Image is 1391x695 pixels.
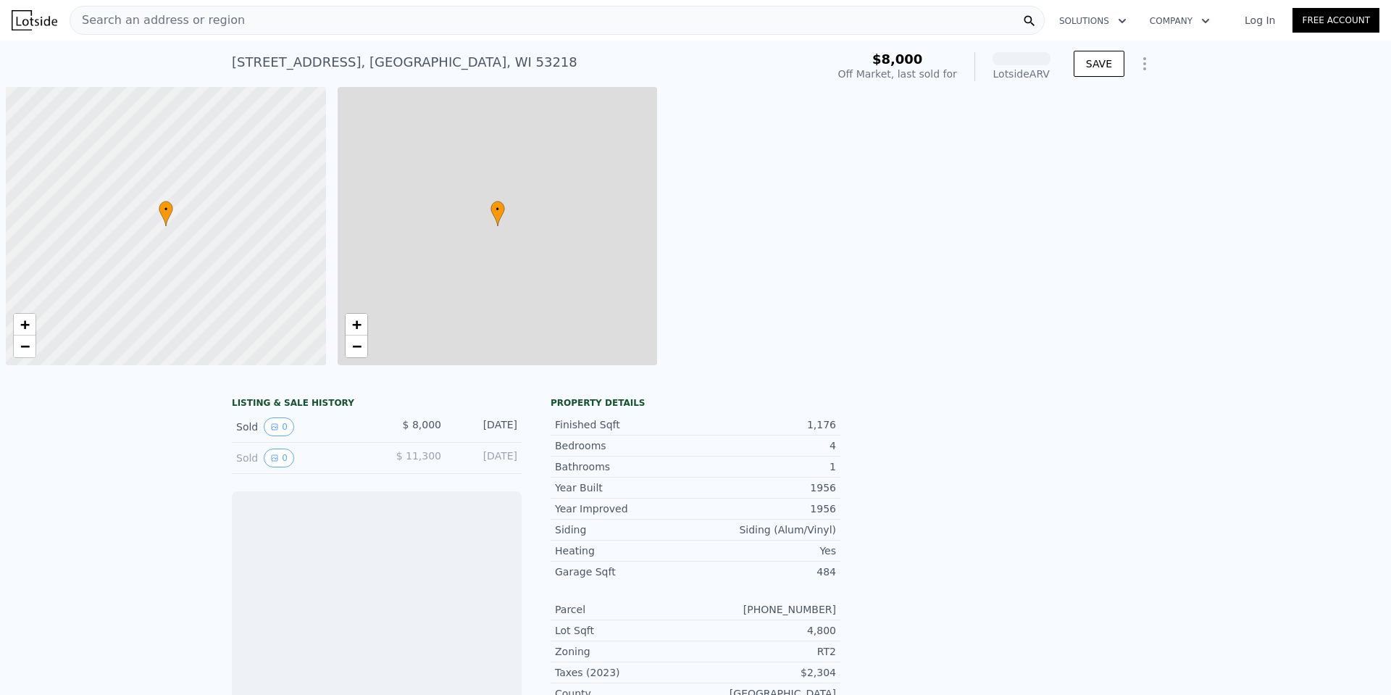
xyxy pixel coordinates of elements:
div: [PHONE_NUMBER] [695,602,836,617]
a: Zoom in [14,314,35,336]
span: + [351,315,361,333]
span: $8,000 [872,51,922,67]
a: Free Account [1292,8,1379,33]
a: Log In [1227,13,1292,28]
span: $ 11,300 [396,450,441,462]
button: View historical data [264,417,294,436]
div: 1 [695,459,836,474]
span: − [20,337,30,355]
div: RT2 [695,644,836,659]
div: Year Improved [555,502,695,516]
button: Show Options [1130,49,1159,78]
div: $2,304 [695,665,836,680]
div: Off Market, last sold for [838,67,957,81]
div: Yes [695,544,836,558]
div: Sold [236,417,365,436]
div: 1,176 [695,417,836,432]
div: LISTING & SALE HISTORY [232,397,522,412]
div: Siding (Alum/Vinyl) [695,523,836,537]
div: Year Built [555,480,695,495]
div: Bedrooms [555,438,695,453]
div: [DATE] [453,449,517,467]
div: Garage Sqft [555,565,695,579]
button: Company [1138,8,1221,34]
span: − [351,337,361,355]
div: Bathrooms [555,459,695,474]
div: [DATE] [453,417,517,436]
button: Solutions [1048,8,1138,34]
a: Zoom in [346,314,367,336]
div: Taxes (2023) [555,665,695,680]
img: Lotside [12,10,57,30]
div: 1956 [695,480,836,495]
div: Zoning [555,644,695,659]
button: SAVE [1074,51,1124,77]
div: Parcel [555,602,695,617]
a: Zoom out [346,336,367,357]
a: Zoom out [14,336,35,357]
div: 484 [695,565,836,579]
span: • [490,203,505,216]
div: Lot Sqft [555,623,695,638]
div: 1956 [695,502,836,516]
div: [STREET_ADDRESS] , [GEOGRAPHIC_DATA] , WI 53218 [232,52,577,72]
button: View historical data [264,449,294,467]
div: Finished Sqft [555,417,695,432]
div: 4 [695,438,836,453]
span: • [159,203,173,216]
div: • [490,201,505,226]
div: Property details [551,397,840,409]
div: Lotside ARV [993,67,1050,81]
span: Search an address or region [70,12,245,29]
div: Heating [555,544,695,558]
div: Sold [236,449,365,467]
div: Siding [555,523,695,537]
div: • [159,201,173,226]
span: $ 8,000 [403,419,441,430]
div: 4,800 [695,623,836,638]
span: + [20,315,30,333]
